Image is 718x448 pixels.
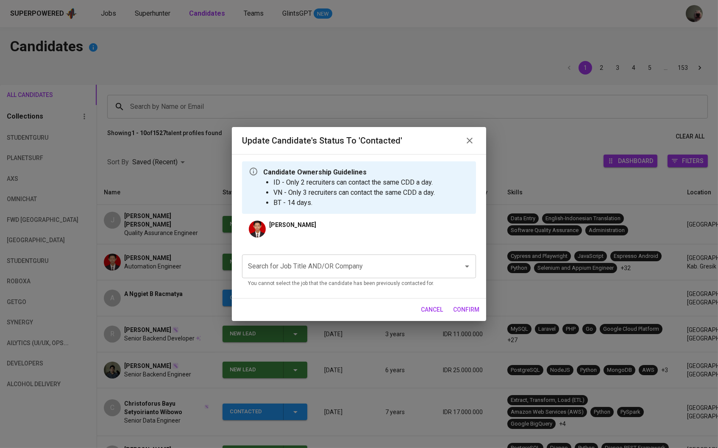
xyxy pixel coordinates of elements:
p: Candidate Ownership Guidelines [263,167,435,177]
li: VN - Only 3 recruiters can contact the same CDD a day. [273,188,435,198]
li: BT - 14 days. [273,198,435,208]
p: [PERSON_NAME] [269,221,316,229]
button: cancel [417,302,446,318]
img: 1d4984655c83ac4687263bc2ac2f2d31.jpg [249,221,266,238]
h6: Update Candidate's Status to 'Contacted' [242,134,402,147]
p: You cannot select the job that the candidate has been previously contacted for. [248,279,470,288]
li: ID - Only 2 recruiters can contact the same CDD a day. [273,177,435,188]
span: confirm [453,304,479,315]
span: cancel [421,304,443,315]
button: Open [461,260,473,272]
button: confirm [450,302,483,318]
